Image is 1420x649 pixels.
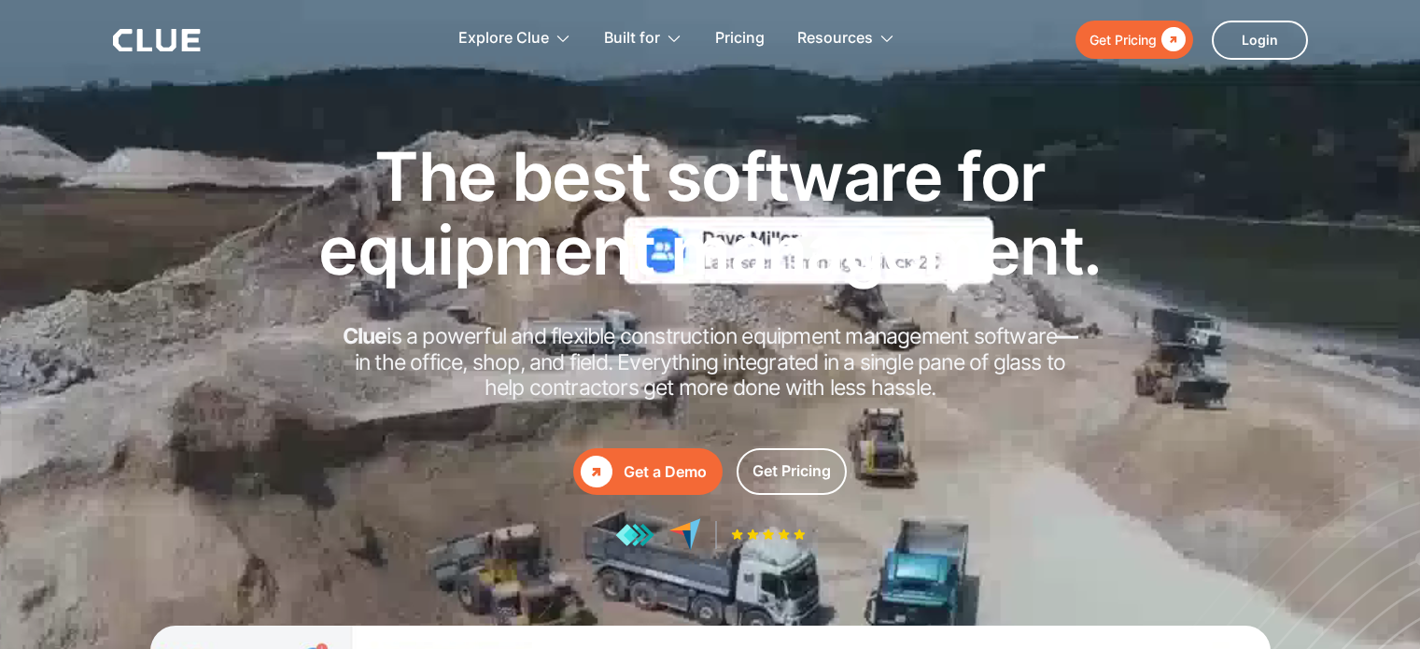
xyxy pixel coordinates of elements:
div: Explore Clue [458,9,571,68]
div:  [1157,28,1186,51]
strong: Clue [343,323,387,349]
a: Login [1212,21,1308,60]
img: reviews at capterra [668,518,701,551]
div: Get a Demo [624,460,707,484]
div:  [581,456,612,487]
div: Get Pricing [1090,28,1157,51]
div: Get Pricing [752,459,831,483]
img: Five-star rating icon [731,529,806,541]
a: Pricing [715,9,765,68]
h2: is a powerful and flexible construction equipment management software in the office, shop, and fi... [337,324,1084,402]
div: Resources [797,9,873,68]
a: Get a Demo [573,448,723,495]
a: Get Pricing [737,448,847,495]
div: Resources [797,9,895,68]
div: Built for [604,9,682,68]
div: Built for [604,9,660,68]
strong: — [1057,323,1077,349]
div: Explore Clue [458,9,549,68]
img: reviews at getapp [615,523,654,547]
a: Get Pricing [1076,21,1193,59]
h1: The best software for equipment management. [290,139,1131,287]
